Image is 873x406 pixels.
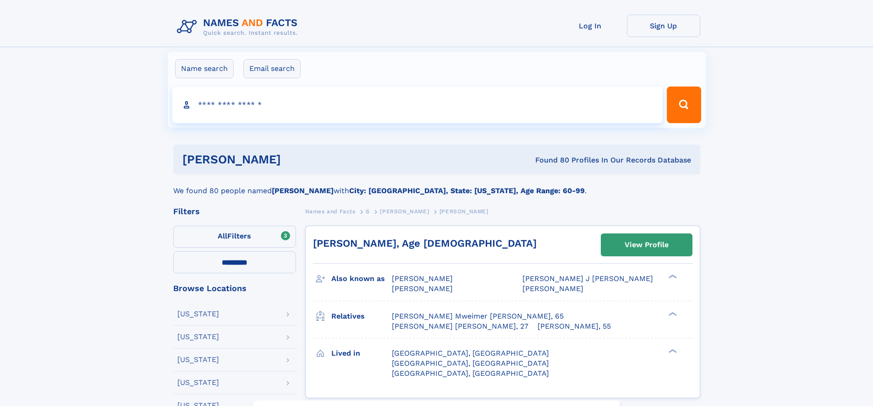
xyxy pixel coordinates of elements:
span: [PERSON_NAME] [380,208,429,215]
img: Logo Names and Facts [173,15,305,39]
input: search input [172,87,663,123]
div: Browse Locations [173,284,296,292]
a: [PERSON_NAME], 55 [538,321,611,331]
a: S [366,206,370,217]
label: Name search [175,59,234,78]
a: [PERSON_NAME], Age [DEMOGRAPHIC_DATA] [313,238,537,249]
div: Found 80 Profiles In Our Records Database [408,155,691,165]
label: Email search [243,59,301,78]
div: We found 80 people named with . [173,174,700,196]
a: Sign Up [627,15,700,37]
a: [PERSON_NAME] [PERSON_NAME], 27 [392,321,528,331]
b: City: [GEOGRAPHIC_DATA], State: [US_STATE], Age Range: 60-99 [349,186,585,195]
span: [PERSON_NAME] [392,274,453,283]
label: Filters [173,226,296,248]
a: [PERSON_NAME] [380,206,429,217]
h3: Relatives [331,309,392,324]
span: [PERSON_NAME] [392,284,453,293]
div: View Profile [625,234,669,255]
span: [PERSON_NAME] [522,284,583,293]
div: [US_STATE] [177,379,219,386]
div: ❯ [666,348,677,354]
h3: Also known as [331,271,392,287]
div: [US_STATE] [177,333,219,341]
div: [US_STATE] [177,310,219,318]
div: Filters [173,207,296,216]
a: Names and Facts [305,206,356,217]
span: [PERSON_NAME] J [PERSON_NAME] [522,274,653,283]
a: Log In [554,15,627,37]
h1: [PERSON_NAME] [182,154,408,165]
span: [GEOGRAPHIC_DATA], [GEOGRAPHIC_DATA] [392,349,549,357]
a: [PERSON_NAME] Mweimer [PERSON_NAME], 65 [392,311,564,321]
b: [PERSON_NAME] [272,186,334,195]
a: View Profile [601,234,692,256]
div: ❯ [666,274,677,280]
div: [US_STATE] [177,356,219,363]
span: [GEOGRAPHIC_DATA], [GEOGRAPHIC_DATA] [392,369,549,378]
div: ❯ [666,311,677,317]
h3: Lived in [331,346,392,361]
span: [PERSON_NAME] [439,208,489,215]
button: Search Button [667,87,701,123]
span: All [218,232,227,240]
span: [GEOGRAPHIC_DATA], [GEOGRAPHIC_DATA] [392,359,549,368]
span: S [366,208,370,215]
